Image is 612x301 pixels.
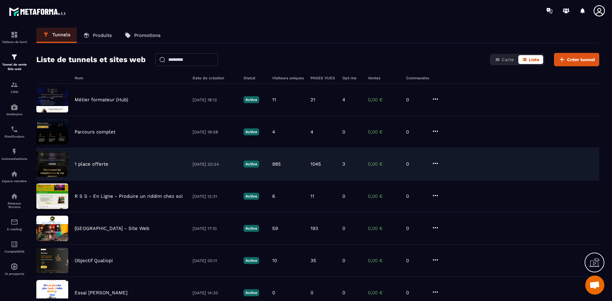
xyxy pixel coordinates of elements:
[75,290,127,296] p: Essai [PERSON_NAME]
[2,98,27,121] a: automationsautomationsWebinaire
[310,290,313,296] p: 0
[193,226,237,231] p: [DATE] 17:10
[2,112,27,116] p: Webinaire
[2,227,27,231] p: E-mailing
[342,97,345,103] p: 4
[491,55,518,64] button: Carte
[406,97,425,103] p: 0
[342,161,345,167] p: 3
[36,53,146,66] h2: Liste de tunnels et sites web
[11,148,18,155] img: automations
[310,226,318,231] p: 193
[406,193,425,199] p: 0
[406,76,429,80] h6: Commandes
[272,129,275,135] p: 4
[2,121,27,143] a: schedulerschedulerPlanificateur
[368,76,400,80] h6: Ventes
[75,193,183,199] p: R S S - En Ligne - Produire un riddim chez soi
[2,179,27,183] p: Espace membre
[2,76,27,98] a: formationformationCRM
[244,257,259,264] p: Active
[193,290,237,295] p: [DATE] 14:30
[2,135,27,138] p: Planificateur
[11,31,18,39] img: formation
[518,55,543,64] button: Liste
[11,240,18,248] img: accountant
[310,97,315,103] p: 21
[529,57,539,62] span: Liste
[11,218,18,226] img: email
[272,193,275,199] p: 6
[193,194,237,199] p: [DATE] 12:31
[406,226,425,231] p: 0
[368,161,400,167] p: 0,00 €
[244,96,259,103] p: Active
[342,290,345,296] p: 0
[342,76,361,80] h6: Opt-ins
[36,248,68,273] img: image
[2,157,27,161] p: Automatisations
[244,289,259,296] p: Active
[2,165,27,188] a: automationsautomationsEspace membre
[2,62,27,71] p: Tunnel de vente Site web
[2,90,27,94] p: CRM
[310,258,316,263] p: 35
[406,258,425,263] p: 0
[77,28,118,43] a: Produits
[9,6,66,17] img: logo
[244,128,259,135] p: Active
[36,87,68,112] img: image
[585,276,604,295] div: Ouvrir le chat
[52,32,70,38] p: Tunnels
[272,258,277,263] p: 10
[36,28,77,43] a: Tunnels
[406,129,425,135] p: 0
[368,193,400,199] p: 0,00 €
[36,119,68,145] img: image
[193,76,237,80] h6: Date de création
[272,97,276,103] p: 11
[310,76,336,80] h6: PAGES VUES
[244,161,259,168] p: Active
[36,183,68,209] img: image
[342,193,345,199] p: 0
[2,26,27,48] a: formationformationTableau de bord
[368,226,400,231] p: 0,00 €
[368,258,400,263] p: 0,00 €
[272,226,278,231] p: 59
[36,151,68,177] img: image
[2,272,27,276] p: IA prospects
[244,193,259,200] p: Active
[93,32,112,38] p: Produits
[11,170,18,178] img: automations
[118,28,167,43] a: Promotions
[11,263,18,270] img: automations
[193,162,237,167] p: [DATE] 20:24
[2,188,27,213] a: social-networksocial-networkRéseaux Sociaux
[75,129,115,135] p: Parcours complet
[193,97,237,102] p: [DATE] 18:12
[244,225,259,232] p: Active
[244,76,266,80] h6: Statut
[134,32,161,38] p: Promotions
[2,213,27,236] a: emailemailE-mailing
[193,258,237,263] p: [DATE] 00:11
[342,258,345,263] p: 0
[368,129,400,135] p: 0,00 €
[75,161,108,167] p: 1 place offerte
[368,290,400,296] p: 0,00 €
[11,192,18,200] img: social-network
[2,143,27,165] a: automationsautomationsAutomatisations
[2,236,27,258] a: accountantaccountantComptabilité
[502,57,514,62] span: Carte
[11,103,18,111] img: automations
[406,290,425,296] p: 0
[368,97,400,103] p: 0,00 €
[310,161,321,167] p: 1045
[310,129,313,135] p: 4
[75,258,113,263] p: Objectif Qualiopi
[75,97,128,103] p: Métier formateur (Hub)
[2,202,27,209] p: Réseaux Sociaux
[11,125,18,133] img: scheduler
[567,56,595,63] span: Créer tunnel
